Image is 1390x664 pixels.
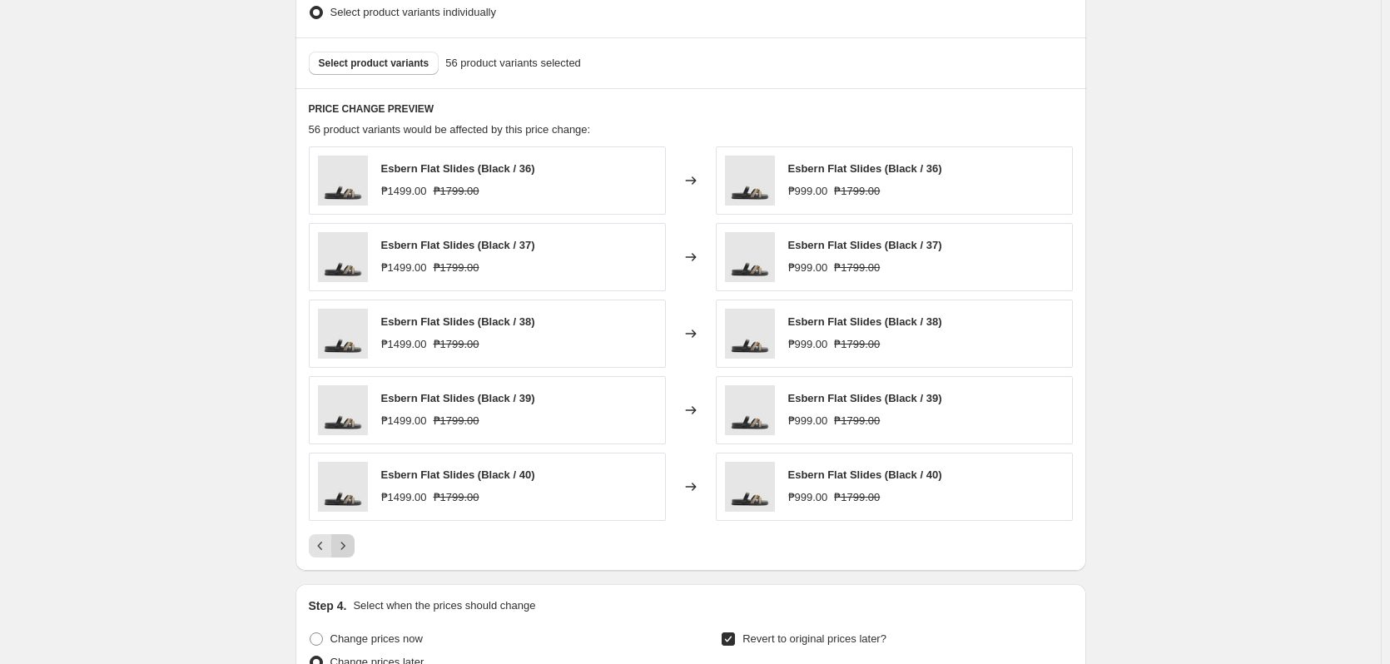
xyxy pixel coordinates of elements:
span: Revert to original prices later? [742,632,886,645]
span: Select product variants [319,57,429,70]
div: ₱1499.00 [381,260,427,276]
span: 56 product variants selected [445,55,581,72]
span: Esbern Flat Slides (Black / 38) [381,315,535,328]
span: Esbern Flat Slides (Black / 38) [788,315,942,328]
img: Esbern_Black_1_80x.jpg [318,232,368,282]
img: Esbern_Black_1_80x.jpg [725,156,775,206]
div: ₱999.00 [788,183,828,200]
nav: Pagination [309,534,355,557]
strike: ₱1799.00 [434,336,479,353]
p: Select when the prices should change [353,597,535,614]
div: ₱999.00 [788,260,828,276]
img: Esbern_Black_1_80x.jpg [318,156,368,206]
span: Esbern Flat Slides (Black / 40) [788,468,942,481]
strike: ₱1799.00 [834,489,880,506]
span: Select product variants individually [330,6,496,18]
div: ₱1499.00 [381,183,427,200]
img: Esbern_Black_1_80x.jpg [725,385,775,435]
button: Previous [309,534,332,557]
div: ₱1499.00 [381,336,427,353]
strike: ₱1799.00 [834,183,880,200]
span: Change prices now [330,632,423,645]
strike: ₱1799.00 [434,260,479,276]
span: 56 product variants would be affected by this price change: [309,123,591,136]
div: ₱999.00 [788,413,828,429]
strike: ₱1799.00 [834,413,880,429]
span: Esbern Flat Slides (Black / 36) [788,162,942,175]
img: Esbern_Black_1_80x.jpg [318,462,368,512]
h2: Step 4. [309,597,347,614]
span: Esbern Flat Slides (Black / 37) [381,239,535,251]
span: Esbern Flat Slides (Black / 39) [381,392,535,404]
h6: PRICE CHANGE PREVIEW [309,102,1073,116]
button: Select product variants [309,52,439,75]
span: Esbern Flat Slides (Black / 36) [381,162,535,175]
div: ₱1499.00 [381,413,427,429]
strike: ₱1799.00 [434,183,479,200]
div: ₱1499.00 [381,489,427,506]
span: Esbern Flat Slides (Black / 39) [788,392,942,404]
strike: ₱1799.00 [434,413,479,429]
strike: ₱1799.00 [834,336,880,353]
button: Next [331,534,355,557]
div: ₱999.00 [788,336,828,353]
div: ₱999.00 [788,489,828,506]
strike: ₱1799.00 [834,260,880,276]
img: Esbern_Black_1_80x.jpg [725,462,775,512]
span: Esbern Flat Slides (Black / 37) [788,239,942,251]
img: Esbern_Black_1_80x.jpg [318,385,368,435]
img: Esbern_Black_1_80x.jpg [725,232,775,282]
img: Esbern_Black_1_80x.jpg [318,309,368,359]
strike: ₱1799.00 [434,489,479,506]
img: Esbern_Black_1_80x.jpg [725,309,775,359]
span: Esbern Flat Slides (Black / 40) [381,468,535,481]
